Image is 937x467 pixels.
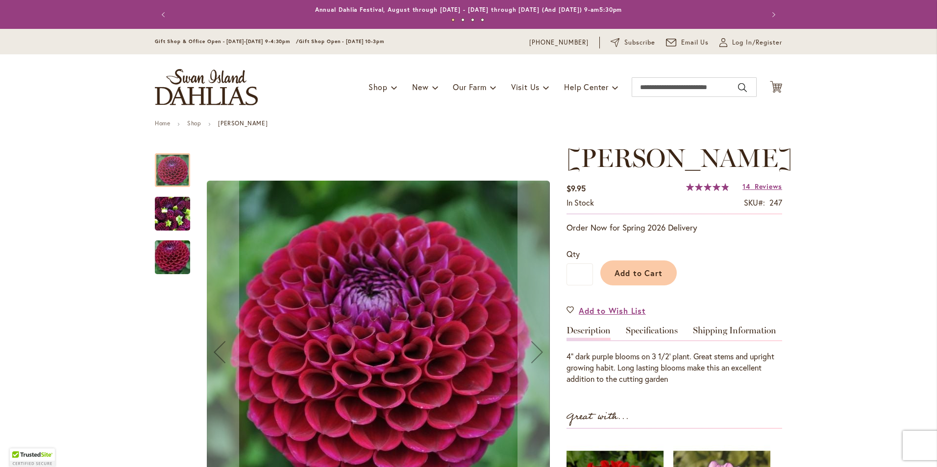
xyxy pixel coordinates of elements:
div: 97% [686,183,729,191]
div: IVANETTI [155,187,200,231]
div: Detailed Product Info [567,326,782,385]
button: 4 of 4 [481,18,484,22]
a: Add to Wish List [567,305,646,316]
button: 3 of 4 [471,18,474,22]
a: Log In/Register [719,38,782,47]
a: Email Us [666,38,709,47]
button: 1 of 4 [451,18,455,22]
span: $9.95 [567,183,586,193]
a: Specifications [626,326,678,340]
button: Add to Cart [600,260,677,285]
span: Add to Cart [615,268,663,278]
p: Order Now for Spring 2026 Delivery [567,222,782,233]
button: Next [763,5,782,24]
span: Log In/Register [732,38,782,47]
a: Description [567,326,611,340]
iframe: Launch Accessibility Center [7,432,35,460]
span: 14 [742,182,750,191]
span: Add to Wish List [579,305,646,316]
img: IVANETTI [155,190,190,237]
span: In stock [567,197,594,208]
div: IVANETTI [155,231,190,274]
div: 247 [769,197,782,209]
div: Availability [567,197,594,209]
span: Help Center [564,82,609,92]
img: IVANETTI [137,234,208,281]
span: Visit Us [511,82,540,92]
div: 4" dark purple blooms on 3 1/2' plant. Great stems and upright growing habit. Long lasting blooms... [567,351,782,385]
strong: SKU [744,197,765,208]
a: Subscribe [611,38,655,47]
button: 2 of 4 [461,18,465,22]
span: Our Farm [453,82,486,92]
span: Shop [369,82,388,92]
span: Reviews [755,182,782,191]
a: Annual Dahlia Festival, August through [DATE] - [DATE] through [DATE] (And [DATE]) 9-am5:30pm [315,6,622,13]
a: store logo [155,69,258,105]
strong: [PERSON_NAME] [218,119,268,127]
span: Gift Shop & Office Open - [DATE]-[DATE] 9-4:30pm / [155,38,299,45]
span: [PERSON_NAME] [567,142,792,173]
div: Ivanetti [155,143,200,187]
span: Gift Shop Open - [DATE] 10-3pm [299,38,384,45]
button: Previous [155,5,174,24]
strong: Great with... [567,409,629,425]
span: New [412,82,428,92]
a: 14 Reviews [742,182,782,191]
a: Shop [187,119,201,127]
a: Shipping Information [693,326,776,340]
span: Qty [567,249,580,259]
a: Home [155,119,170,127]
span: Email Us [681,38,709,47]
a: [PHONE_NUMBER] [529,38,589,47]
span: Subscribe [624,38,655,47]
